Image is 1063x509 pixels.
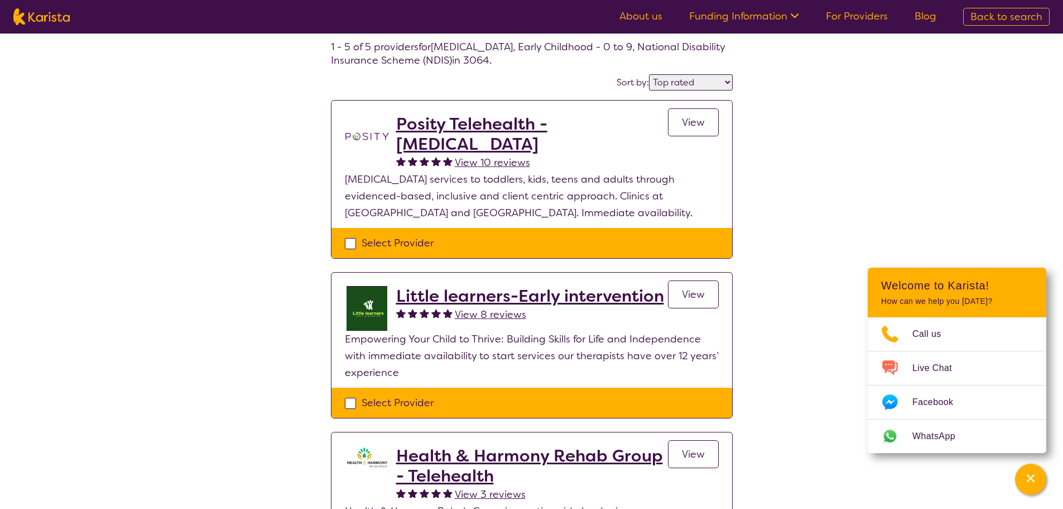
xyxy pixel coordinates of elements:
[617,77,649,88] label: Sort by:
[668,280,719,308] a: View
[396,308,406,318] img: fullstar
[443,308,453,318] img: fullstar
[682,448,705,461] span: View
[455,486,526,503] a: View 3 reviews
[668,440,719,468] a: View
[970,10,1042,23] span: Back to search
[682,116,705,129] span: View
[396,156,406,166] img: fullstar
[13,8,70,25] img: Karista logo
[868,420,1046,453] a: Web link opens in a new tab.
[619,9,662,23] a: About us
[345,171,719,221] p: [MEDICAL_DATA] services to toddlers, kids, teens and adults through evidenced-based, inclusive an...
[396,114,668,154] a: Posity Telehealth - [MEDICAL_DATA]
[420,488,429,498] img: fullstar
[408,156,417,166] img: fullstar
[1015,464,1046,495] button: Channel Menu
[345,331,719,381] p: Empowering Your Child to Thrive: Building Skills for Life and Independence with immediate availab...
[455,306,526,323] a: View 8 reviews
[868,317,1046,453] ul: Choose channel
[455,308,526,321] span: View 8 reviews
[345,446,389,468] img: ztak9tblhgtrn1fit8ap.png
[668,108,719,136] a: View
[431,488,441,498] img: fullstar
[443,488,453,498] img: fullstar
[963,8,1050,26] a: Back to search
[420,156,429,166] img: fullstar
[912,394,966,411] span: Facebook
[408,308,417,318] img: fullstar
[431,308,441,318] img: fullstar
[912,428,969,445] span: WhatsApp
[345,286,389,331] img: f55hkdaos5cvjyfbzwno.jpg
[455,488,526,501] span: View 3 reviews
[912,326,955,342] span: Call us
[408,488,417,498] img: fullstar
[443,156,453,166] img: fullstar
[431,156,441,166] img: fullstar
[396,446,668,486] a: Health & Harmony Rehab Group - Telehealth
[881,279,1033,292] h2: Welcome to Karista!
[915,9,936,23] a: Blog
[345,114,389,159] img: t1bslo80pcylnzwjhndq.png
[396,488,406,498] img: fullstar
[881,297,1033,306] p: How can we help you [DATE]?
[826,9,888,23] a: For Providers
[689,9,799,23] a: Funding Information
[396,286,664,306] a: Little learners-Early intervention
[868,268,1046,453] div: Channel Menu
[455,156,530,169] span: View 10 reviews
[682,288,705,301] span: View
[912,360,965,377] span: Live Chat
[455,154,530,171] a: View 10 reviews
[420,308,429,318] img: fullstar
